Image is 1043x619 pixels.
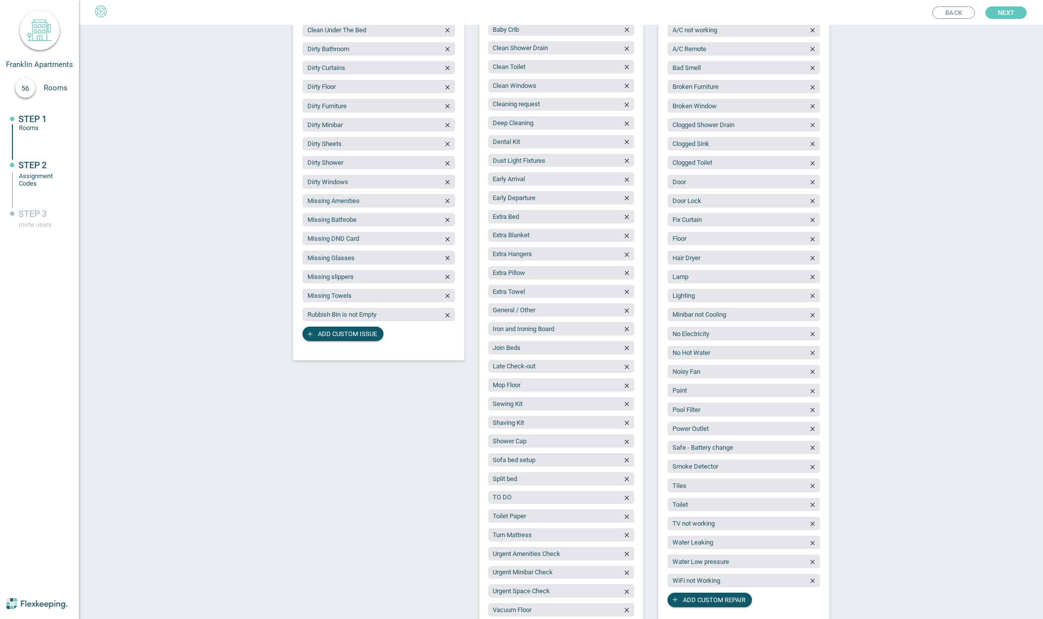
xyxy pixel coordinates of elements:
[19,221,64,228] div: Invite users
[307,140,342,147] span: Dirty Sheets
[307,26,366,34] span: Clean Under The Bed
[493,381,521,389] span: Mop Floor
[493,213,519,220] span: Extra Bed
[672,102,717,110] span: Broken Window
[493,157,545,164] span: Dust Light Fixtures
[672,216,702,223] span: Fix Curtain
[493,175,525,183] span: Early Arrival
[493,44,548,52] span: Clean Shower Drain
[307,311,376,318] span: Rubbish Bin is not Empty
[672,349,710,356] span: No Hot Water
[307,273,354,280] span: Missing slippers
[672,482,686,489] span: Tiles
[19,124,64,132] div: Rooms
[672,26,717,34] span: A/C not working
[493,26,519,33] span: Baby Crib
[672,273,688,280] span: Lamp
[15,78,35,98] div: 56
[672,159,712,166] span: Clogged Toilet
[493,475,517,482] span: Split bed
[19,172,64,187] div: Assignment Codes
[493,493,512,501] span: TO DO
[307,235,359,242] span: Missing DND Card
[672,330,709,338] span: No Electricity
[307,83,336,90] span: Dirty Floor
[307,64,345,71] span: Dirty Curtains
[985,6,1027,19] button: Next
[672,425,709,432] span: Power Outlet
[307,197,360,205] span: Missing Amenities
[672,368,700,375] span: Noisy Fan
[493,63,525,70] span: Clean Toilet
[307,178,348,186] span: Dirty Windows
[18,114,47,124] span: STEP 1
[672,121,735,129] span: Clogged Shower Drain
[672,444,733,451] span: Safe - Battery change
[493,568,553,576] span: Urgent Minibar Check
[493,456,535,464] span: Sofa bed setup
[493,400,522,408] span: Sewing Kit
[493,325,554,333] span: Iron and Ironing Board
[672,558,729,565] span: Water Low pressure
[6,60,73,69] span: Franklin Apartments
[998,6,1014,19] span: Next
[493,587,550,595] span: Urgent Space Check
[493,419,524,426] span: Shaving Kit
[672,83,719,90] span: Broken Furniture
[493,606,531,614] span: Vacuum Floor
[672,520,715,527] span: TV not working
[302,327,383,341] button: Add custom issue
[672,311,726,318] span: Minibar not Cooling
[18,160,47,170] span: STEP 2
[493,306,535,314] span: General / Other
[672,463,718,470] span: Smoke Detector
[683,593,745,607] span: Add custom repair
[493,288,525,295] span: Extra Towel
[307,102,347,110] span: Dirty Furniture
[668,593,752,607] button: Add custom repair
[493,231,529,239] span: Extra Blanket
[493,531,532,539] span: Turn Mattress
[672,292,695,299] span: Lighting
[493,344,521,351] span: Join Beds
[493,100,540,108] span: Cleaning request
[672,539,713,546] span: Water Leaking
[318,327,377,341] span: Add custom issue
[672,140,709,147] span: Clogged Sink
[493,119,533,127] span: Deep Cleaning
[945,7,962,18] span: Back
[672,254,700,262] span: Hair Dryer
[672,387,687,394] span: Paint
[307,216,357,223] span: Missing Bathrobe
[307,121,343,129] span: Dirty Minibar
[493,269,525,276] span: Extra Pillow
[307,292,352,299] span: Missing Towels
[493,362,535,370] span: Late Check-out
[493,194,535,202] span: Early Departure
[672,197,701,205] span: Door Lock
[18,208,47,219] span: STEP 3
[672,64,701,71] span: Bad Smell
[672,501,688,508] span: Toilet
[672,577,720,584] span: WiFi not Working
[493,138,520,145] span: Dental Kit
[307,254,355,262] span: Missing Glasses
[44,83,78,92] span: Rooms
[307,45,349,53] span: Dirty Bathroom
[493,437,526,445] span: Shower Cap
[672,235,686,242] span: Floor
[493,82,536,89] span: Clean Windows
[493,512,526,520] span: Toilet Paper
[672,178,686,186] span: Door
[932,6,975,19] button: Back
[493,550,560,557] span: Urgent Amenities Check
[307,159,343,166] span: Dirty Shower
[493,250,532,258] span: Extra Hangers
[672,406,700,413] span: Pool Filter
[672,45,706,53] span: A/C Remote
